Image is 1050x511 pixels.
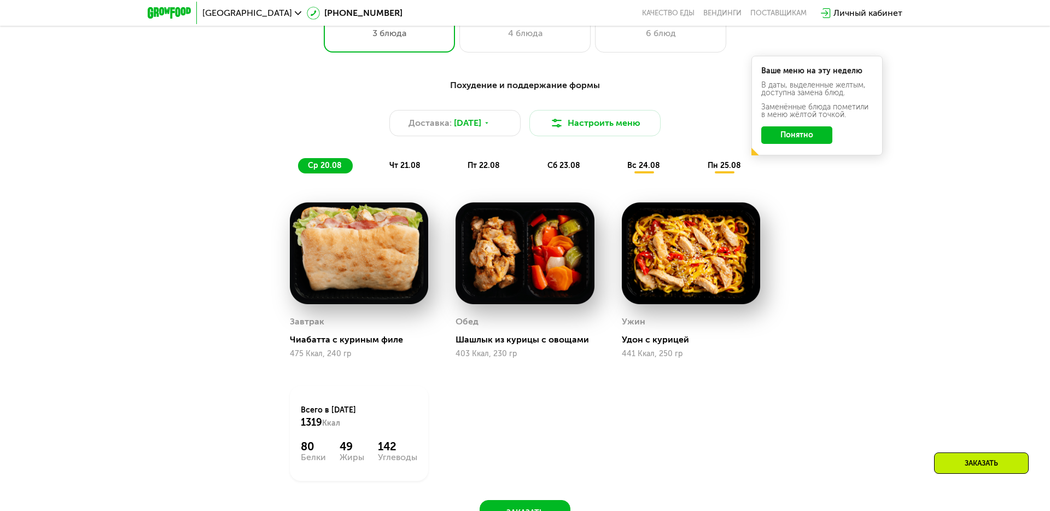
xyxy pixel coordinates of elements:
[761,126,832,144] button: Понятно
[335,27,444,40] div: 3 блюда
[703,9,742,18] a: Вендинги
[529,110,661,136] button: Настроить меню
[307,7,402,20] a: [PHONE_NUMBER]
[456,334,603,345] div: Шашлык из курицы с овощами
[378,453,417,462] div: Углеводы
[622,313,645,330] div: Ужин
[301,440,326,453] div: 80
[708,161,741,170] span: пн 25.08
[201,79,849,92] div: Похудение и поддержание формы
[301,416,322,428] span: 1319
[761,67,873,75] div: Ваше меню на эту неделю
[471,27,579,40] div: 4 блюда
[340,453,364,462] div: Жиры
[456,313,479,330] div: Обед
[290,350,428,358] div: 475 Ккал, 240 гр
[378,440,417,453] div: 142
[547,161,580,170] span: сб 23.08
[606,27,715,40] div: 6 блюд
[290,334,437,345] div: Чиабатта с куриным филе
[761,103,873,119] div: Заменённые блюда пометили в меню жёлтой точкой.
[627,161,660,170] span: вс 24.08
[750,9,807,18] div: поставщикам
[622,350,760,358] div: 441 Ккал, 250 гр
[301,405,417,429] div: Всего в [DATE]
[642,9,695,18] a: Качество еды
[761,82,873,97] div: В даты, выделенные желтым, доступна замена блюд.
[290,313,324,330] div: Завтрак
[322,419,340,428] span: Ккал
[456,350,594,358] div: 403 Ккал, 230 гр
[389,161,421,170] span: чт 21.08
[454,117,481,130] span: [DATE]
[409,117,452,130] span: Доставка:
[622,334,769,345] div: Удон с курицей
[833,7,902,20] div: Личный кабинет
[301,453,326,462] div: Белки
[202,9,292,18] span: [GEOGRAPHIC_DATA]
[468,161,500,170] span: пт 22.08
[934,452,1029,474] div: Заказать
[340,440,364,453] div: 49
[308,161,342,170] span: ср 20.08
